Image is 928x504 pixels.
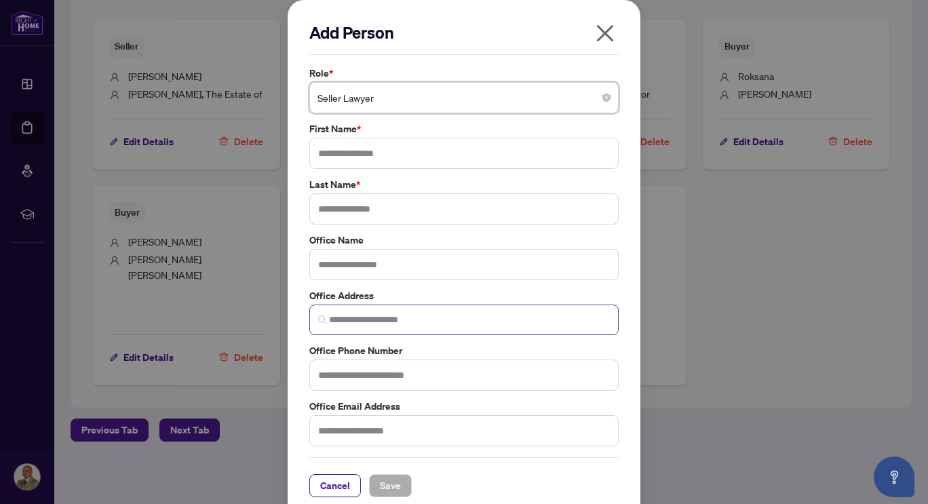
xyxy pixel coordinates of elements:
[309,399,619,414] label: Office Email Address
[309,121,619,136] label: First Name
[309,66,619,81] label: Role
[309,233,619,248] label: Office Name
[309,22,619,43] h2: Add Person
[309,177,619,192] label: Last Name
[320,475,350,497] span: Cancel
[309,343,619,358] label: Office Phone Number
[309,474,361,497] button: Cancel
[318,315,326,324] img: search_icon
[594,22,616,44] span: close
[874,457,914,497] button: Open asap
[317,85,611,111] span: Seller Lawyer
[309,288,619,303] label: Office Address
[369,474,412,497] button: Save
[602,94,611,102] span: close-circle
